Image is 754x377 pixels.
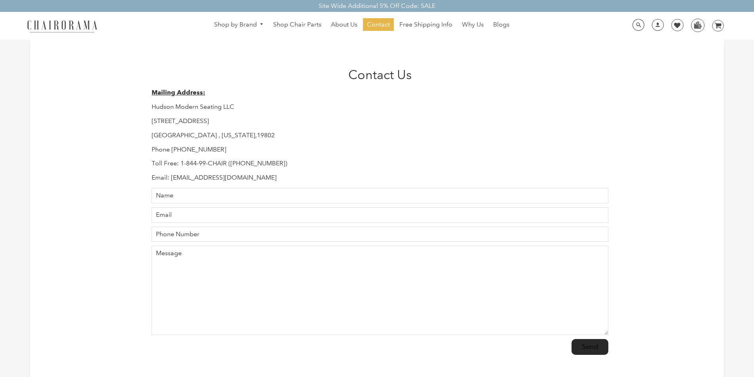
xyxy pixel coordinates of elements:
[489,18,513,31] a: Blogs
[152,131,608,140] p: [GEOGRAPHIC_DATA] , [US_STATE],19802
[152,159,608,168] p: Toll Free: 1-844-99-CHAIR ([PHONE_NUMBER])
[152,207,608,223] input: Email
[152,174,608,182] p: Email: [EMAIL_ADDRESS][DOMAIN_NAME]
[327,18,361,31] a: About Us
[395,18,456,31] a: Free Shipping Info
[331,21,357,29] span: About Us
[367,21,390,29] span: Contact
[152,89,205,96] strong: Mailing Address:
[210,19,268,31] a: Shop by Brand
[363,18,394,31] a: Contact
[23,19,102,33] img: chairorama
[135,18,588,33] nav: DesktopNavigation
[273,21,321,29] span: Shop Chair Parts
[493,21,509,29] span: Blogs
[152,67,608,82] h1: Contact Us
[399,21,452,29] span: Free Shipping Info
[458,18,488,31] a: Why Us
[462,21,484,29] span: Why Us
[152,227,608,242] input: Phone Number
[152,146,608,154] p: Phone [PHONE_NUMBER]
[152,188,608,203] input: Name
[691,19,704,31] img: WhatsApp_Image_2024-07-12_at_16.23.01.webp
[572,339,608,355] input: Send
[152,103,608,111] p: Hudson Modern Seating LLC
[269,18,325,31] a: Shop Chair Parts
[152,117,608,125] p: [STREET_ADDRESS]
